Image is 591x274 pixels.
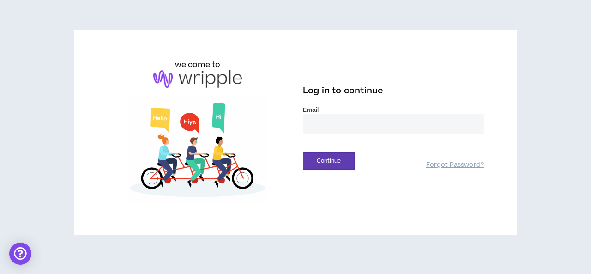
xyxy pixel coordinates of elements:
img: logo-brand.png [153,70,242,88]
h6: welcome to [175,59,221,70]
button: Continue [303,152,355,170]
label: Email [303,106,484,114]
img: Welcome to Wripple [107,97,288,205]
span: Log in to continue [303,85,383,97]
a: Forgot Password? [426,161,484,170]
div: Open Intercom Messenger [9,243,31,265]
